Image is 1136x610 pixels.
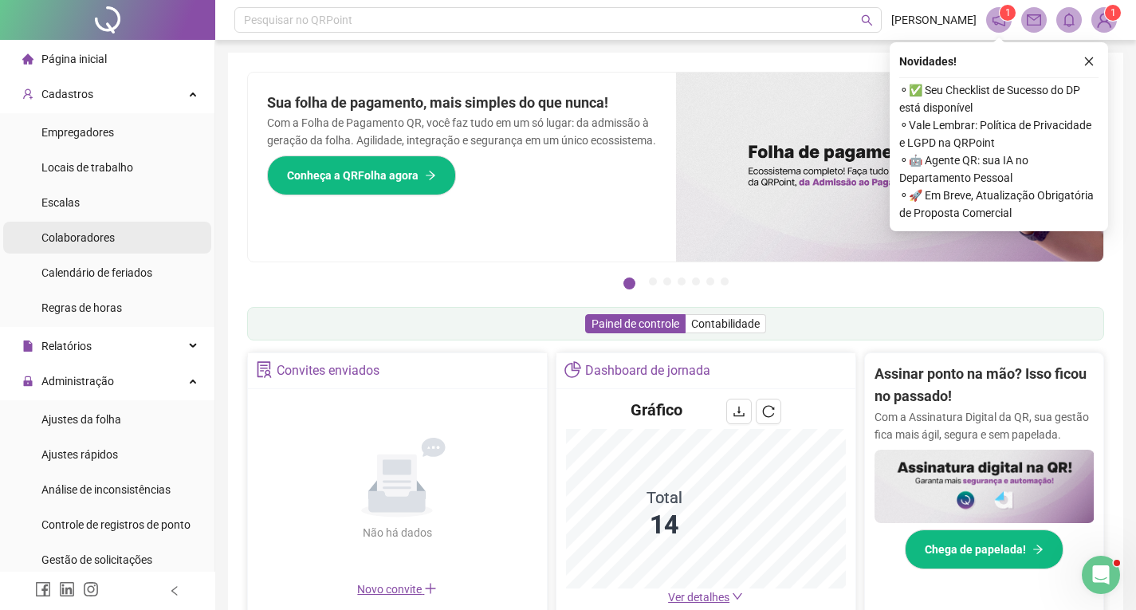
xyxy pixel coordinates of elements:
[267,114,657,149] p: Com a Folha de Pagamento QR, você faz tudo em um só lugar: da admissão à geração da folha. Agilid...
[649,277,657,285] button: 2
[41,161,133,174] span: Locais de trabalho
[1083,56,1095,67] span: close
[41,518,191,531] span: Controle de registros de ponto
[41,53,107,65] span: Página inicial
[267,155,456,195] button: Conheça a QRFolha agora
[706,277,714,285] button: 6
[692,277,700,285] button: 5
[899,187,1099,222] span: ⚬ 🚀 Em Breve, Atualização Obrigatória de Proposta Comercial
[905,529,1063,569] button: Chega de papelada!
[992,13,1006,27] span: notification
[676,73,1104,262] img: banner%2F8d14a306-6205-4263-8e5b-06e9a85ad873.png
[41,266,152,279] span: Calendário de feriados
[875,408,1095,443] p: Com a Assinatura Digital da QR, sua gestão fica mais ágil, segura e sem papelada.
[169,585,180,596] span: left
[41,375,114,388] span: Administração
[1000,5,1016,21] sup: 1
[357,583,437,596] span: Novo convite
[41,231,115,244] span: Colaboradores
[41,340,92,352] span: Relatórios
[41,413,121,426] span: Ajustes da folha
[324,524,470,541] div: Não há dados
[733,405,745,418] span: download
[678,277,686,285] button: 4
[41,553,152,566] span: Gestão de solicitações
[59,581,75,597] span: linkedin
[1105,5,1121,21] sup: Atualize o seu contato no menu Meus Dados
[22,340,33,352] span: file
[1027,13,1041,27] span: mail
[592,317,679,330] span: Painel de controle
[875,363,1095,408] h2: Assinar ponto na mão? Isso ficou no passado!
[41,126,114,139] span: Empregadores
[899,81,1099,116] span: ⚬ ✅ Seu Checklist de Sucesso do DP está disponível
[762,405,775,418] span: reload
[861,14,873,26] span: search
[925,541,1026,558] span: Chega de papelada!
[899,53,957,70] span: Novidades !
[1082,556,1120,594] iframe: Intercom live chat
[83,581,99,597] span: instagram
[1092,8,1116,32] img: 86964
[585,357,710,384] div: Dashboard de jornada
[41,483,171,496] span: Análise de inconsistências
[631,399,682,421] h4: Gráfico
[22,89,33,100] span: user-add
[424,582,437,595] span: plus
[1032,544,1044,555] span: arrow-right
[668,591,729,604] span: Ver detalhes
[721,277,729,285] button: 7
[875,450,1095,523] img: banner%2F02c71560-61a6-44d4-94b9-c8ab97240462.png
[277,357,379,384] div: Convites enviados
[899,152,1099,187] span: ⚬ 🤖 Agente QR: sua IA no Departamento Pessoal
[41,88,93,100] span: Cadastros
[663,277,671,285] button: 3
[623,277,635,289] button: 1
[691,317,760,330] span: Contabilidade
[899,116,1099,152] span: ⚬ Vale Lembrar: Política de Privacidade e LGPD na QRPoint
[732,591,743,602] span: down
[41,448,118,461] span: Ajustes rápidos
[41,301,122,314] span: Regras de horas
[564,361,581,378] span: pie-chart
[267,92,657,114] h2: Sua folha de pagamento, mais simples do que nunca!
[22,376,33,387] span: lock
[35,581,51,597] span: facebook
[425,170,436,181] span: arrow-right
[668,591,743,604] a: Ver detalhes down
[41,196,80,209] span: Escalas
[256,361,273,378] span: solution
[891,11,977,29] span: [PERSON_NAME]
[22,53,33,65] span: home
[287,167,419,184] span: Conheça a QRFolha agora
[1110,7,1116,18] span: 1
[1005,7,1011,18] span: 1
[1062,13,1076,27] span: bell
